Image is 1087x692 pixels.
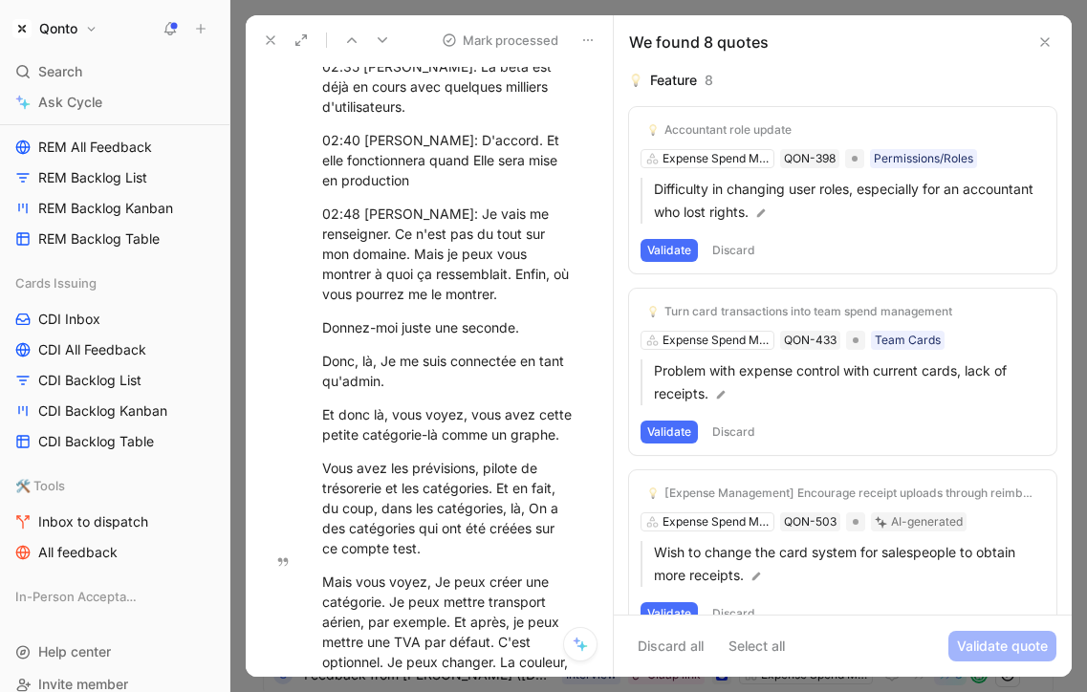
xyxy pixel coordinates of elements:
div: 🛠️ ToolsInbox to dispatchAll feedback [8,471,222,567]
span: Ask Cycle [38,91,102,114]
a: Inbox to dispatch [8,508,222,536]
div: Mais vous voyez, Je peux créer une catégorie. Je peux mettre transport aérien, par exemple. Et ap... [322,572,576,692]
img: 💡 [647,306,659,317]
span: CDI Backlog List [38,371,141,390]
a: Ask Cycle [8,88,222,117]
div: Accountant role update [664,122,792,138]
span: CDI Inbox [38,310,100,329]
div: In-Person Acceptance [8,582,222,616]
div: Cards Issuing [8,269,222,297]
a: REM All Feedback [8,133,222,162]
div: Donnez-moi juste une seconde. [322,317,576,337]
img: 💡 [647,487,659,499]
img: pen.svg [750,570,763,583]
img: 💡 [647,124,659,136]
span: REM Backlog List [38,168,147,187]
button: Validate quote [948,631,1056,661]
div: Donc, là, Je me suis connectée en tant qu'admin. [322,351,576,391]
span: REM All Feedback [38,138,152,157]
span: Invite member [38,676,128,692]
span: CDI Backlog Table [38,432,154,451]
div: 02:35 [PERSON_NAME]: La bêta est déjà en cours avec quelques milliers d'utilisateurs. [322,56,576,117]
button: Discard [706,421,762,443]
div: 02:48 [PERSON_NAME]: Je vais me renseigner. Ce n'est pas du tout sur mon domaine. Mais je peux vo... [322,204,576,304]
div: Help center [8,638,222,666]
button: 💡[Expense Management] Encourage receipt uploads through reimbursement preference [641,482,1045,505]
div: Et donc là, vous voyez, vous avez cette petite catégorie-là comme un graphe. [322,404,576,444]
div: 02:40 [PERSON_NAME]: D'accord. Et elle fonctionnera quand Elle sera mise en production [322,130,576,190]
div: [Expense Management] Encourage receipt uploads through reimbursement preference [664,486,1038,501]
a: REM Backlog Table [8,225,222,253]
div: Cards IssuingCDI InboxCDI All FeedbackCDI Backlog ListCDI Backlog KanbanCDI Backlog Table [8,269,222,456]
span: All feedback [38,543,118,562]
p: Wish to change the card system for salespeople to obtain more receipts. [654,541,1045,587]
button: Discard [706,602,762,625]
a: CDI Backlog List [8,366,222,395]
p: Difficulty in changing user roles, especially for an accountant who lost rights. [654,178,1045,224]
div: RemunerationREM InboxREM All FeedbackREM Backlog ListREM Backlog KanbanREM Backlog Table [8,66,222,253]
img: 💡 [629,74,642,87]
img: pen.svg [754,206,768,220]
a: All feedback [8,538,222,567]
div: Vous avez les prévisions, pilote de trésorerie et les catégories. Et en fait, du coup, dans les c... [322,458,576,558]
button: Select all [720,631,794,661]
button: 💡Turn card transactions into team spend management [641,300,959,323]
p: Problem with expense control with current cards, lack of receipts. [654,359,1045,405]
span: REM Backlog Kanban [38,199,173,218]
img: pen.svg [714,388,728,401]
button: Discard all [629,631,712,661]
a: CDI Inbox [8,305,222,334]
button: Validate [641,239,698,262]
button: Discard [706,239,762,262]
a: CDI Backlog Table [8,427,222,456]
span: Inbox to dispatch [38,512,148,531]
span: REM Backlog Table [38,229,160,249]
div: Turn card transactions into team spend management [664,304,952,319]
div: Feature [650,69,697,92]
span: CDI All Feedback [38,340,146,359]
a: CDI Backlog Kanban [8,397,222,425]
span: In-Person Acceptance [15,587,143,606]
a: REM Backlog Kanban [8,194,222,223]
h1: Qonto [39,20,77,37]
button: Validate [641,602,698,625]
button: 💡Accountant role update [641,119,798,141]
span: CDI Backlog Kanban [38,401,167,421]
div: 8 [705,69,713,92]
button: Validate [641,421,698,443]
span: Cards Issuing [15,273,97,292]
button: Mark processed [433,27,567,54]
span: 🛠️ Tools [15,476,65,495]
span: Search [38,60,82,83]
a: REM Backlog List [8,163,222,192]
span: Help center [38,643,111,660]
img: Qonto [12,19,32,38]
a: CDI All Feedback [8,335,222,364]
div: In-Person Acceptance [8,582,222,611]
div: We found 8 quotes [629,31,769,54]
button: QontoQonto [8,15,102,42]
div: Search [8,57,222,86]
div: 🛠️ Tools [8,471,222,500]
